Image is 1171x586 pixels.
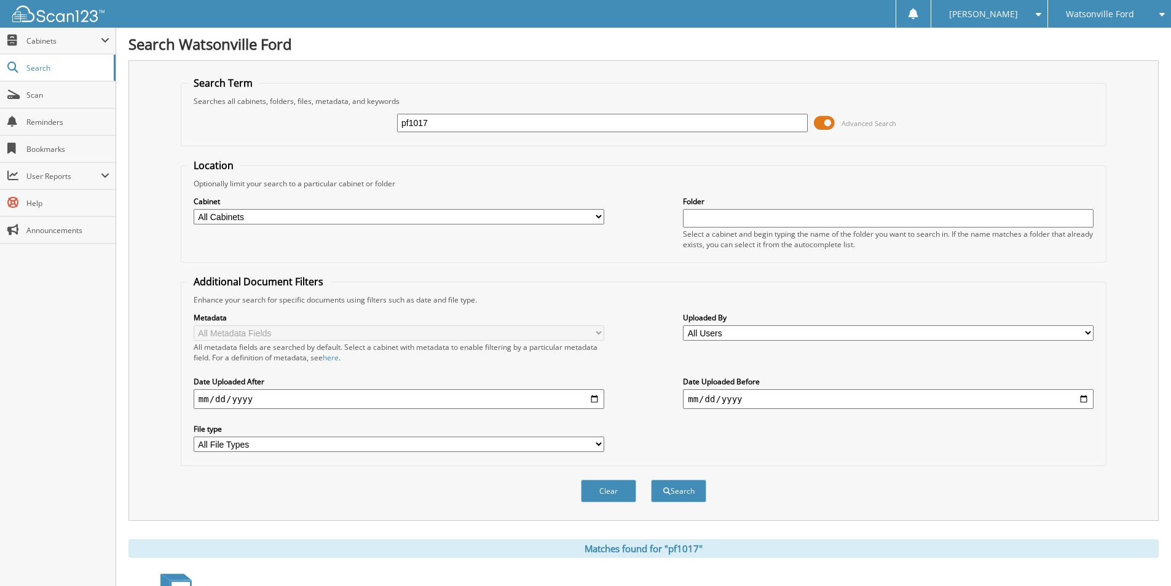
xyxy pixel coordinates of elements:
[194,389,604,409] input: start
[26,117,109,127] span: Reminders
[26,171,101,181] span: User Reports
[12,6,104,22] img: scan123-logo-white.svg
[323,352,339,363] a: here
[187,295,1100,305] div: Enhance your search for specific documents using filters such as date and file type.
[194,424,604,434] label: File type
[26,90,109,100] span: Scan
[651,480,706,502] button: Search
[187,159,240,172] legend: Location
[26,198,109,208] span: Help
[26,144,109,154] span: Bookmarks
[194,312,604,323] label: Metadata
[683,312,1094,323] label: Uploaded By
[949,10,1018,18] span: [PERSON_NAME]
[194,342,604,363] div: All metadata fields are searched by default. Select a cabinet with metadata to enable filtering b...
[128,34,1159,54] h1: Search Watsonville Ford
[683,196,1094,207] label: Folder
[194,376,604,387] label: Date Uploaded After
[683,376,1094,387] label: Date Uploaded Before
[187,96,1100,106] div: Searches all cabinets, folders, files, metadata, and keywords
[26,36,101,46] span: Cabinets
[187,275,329,288] legend: Additional Document Filters
[194,196,604,207] label: Cabinet
[26,225,109,236] span: Announcements
[26,63,108,73] span: Search
[581,480,636,502] button: Clear
[128,539,1159,558] div: Matches found for "pf1017"
[187,76,259,90] legend: Search Term
[842,119,896,128] span: Advanced Search
[1066,10,1134,18] span: Watsonville Ford
[683,389,1094,409] input: end
[187,178,1100,189] div: Optionally limit your search to a particular cabinet or folder
[683,229,1094,250] div: Select a cabinet and begin typing the name of the folder you want to search in. If the name match...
